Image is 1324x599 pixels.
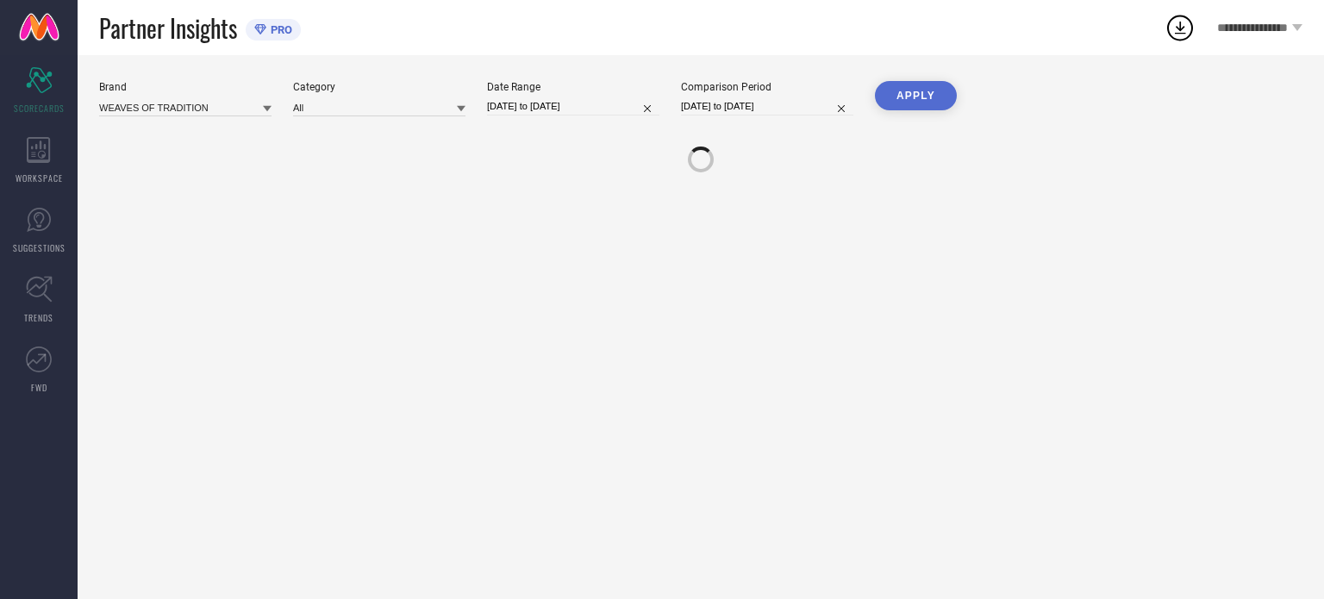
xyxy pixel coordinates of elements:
[487,97,659,115] input: Select date range
[14,102,65,115] span: SCORECARDS
[681,97,853,115] input: Select comparison period
[13,241,66,254] span: SUGGESTIONS
[293,81,465,93] div: Category
[266,23,292,36] span: PRO
[681,81,853,93] div: Comparison Period
[16,172,63,184] span: WORKSPACE
[99,10,237,46] span: Partner Insights
[24,311,53,324] span: TRENDS
[31,381,47,394] span: FWD
[487,81,659,93] div: Date Range
[875,81,957,110] button: APPLY
[99,81,272,93] div: Brand
[1165,12,1196,43] div: Open download list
